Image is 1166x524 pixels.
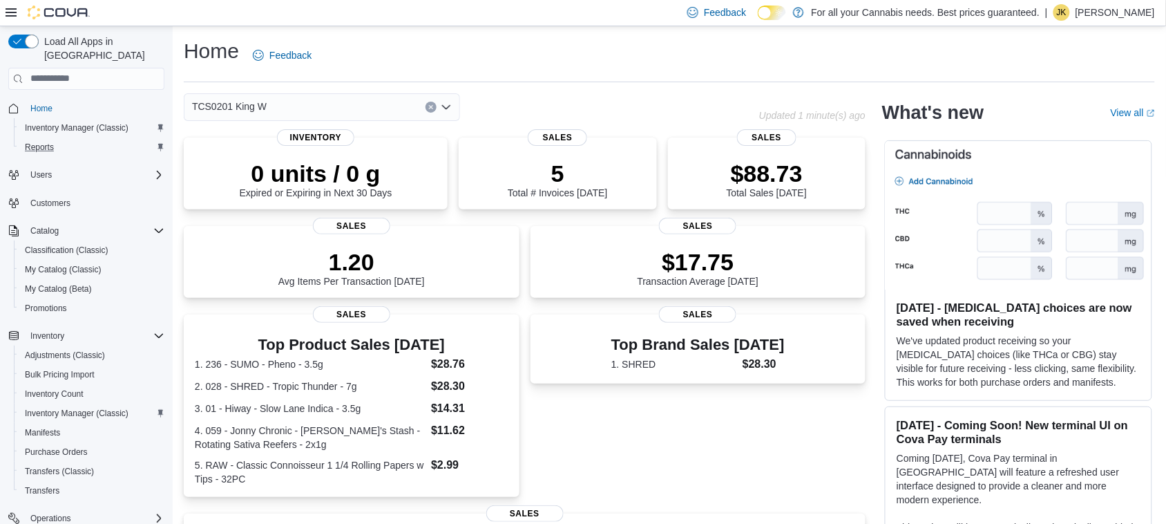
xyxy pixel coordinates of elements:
button: Promotions [14,299,170,318]
span: My Catalog (Beta) [19,281,164,297]
span: Inventory Manager (Classic) [25,408,128,419]
img: Cova [28,6,90,19]
h3: Top Product Sales [DATE] [195,337,508,353]
h1: Home [184,37,239,65]
span: Sales [486,505,564,522]
div: Total Sales [DATE] [727,160,807,198]
span: Customers [25,194,164,212]
span: Catalog [30,225,59,236]
a: Feedback [247,41,317,69]
span: Inventory [25,328,164,344]
span: Sales [528,129,587,146]
button: Purchase Orders [14,442,170,462]
dt: 5. RAW - Classic Connoisseur 1 1/4 Rolling Papers w Tips - 32PC [195,458,426,486]
a: Promotions [19,300,73,317]
button: Clear input [426,102,437,113]
span: Inventory Manager (Classic) [19,405,164,422]
a: Inventory Count [19,386,89,402]
span: Classification (Classic) [25,245,108,256]
span: Manifests [19,424,164,441]
a: Inventory Manager (Classic) [19,120,134,136]
span: My Catalog (Beta) [25,283,92,294]
a: Inventory Manager (Classic) [19,405,134,422]
dd: $11.62 [431,422,508,439]
span: Inventory Manager (Classic) [19,120,164,136]
span: Reports [19,139,164,156]
span: TCS0201 King W [192,98,267,115]
dt: 2. 028 - SHRED - Tropic Thunder - 7g [195,380,426,393]
span: Sales [313,218,390,234]
a: Classification (Classic) [19,242,114,259]
h3: Top Brand Sales [DATE] [611,337,785,353]
span: Adjustments (Classic) [19,347,164,364]
button: Transfers (Classic) [14,462,170,481]
span: Home [30,103,52,114]
dt: 4. 059 - Jonny Chronic - [PERSON_NAME]'s Stash - Rotating Sativa Reefers - 2x1g [195,424,426,451]
dd: $14.31 [431,400,508,417]
a: My Catalog (Classic) [19,261,107,278]
span: Bulk Pricing Import [19,366,164,383]
dd: $28.30 [743,356,785,373]
span: JK [1057,4,1067,21]
span: Sales [737,129,796,146]
span: Adjustments (Classic) [25,350,105,361]
p: For all your Cannabis needs. Best prices guaranteed. [811,4,1040,21]
button: Open list of options [441,102,452,113]
span: Users [25,167,164,183]
button: Catalog [3,221,170,241]
a: View allExternal link [1111,107,1155,118]
span: Feedback [269,48,312,62]
dd: $28.76 [431,356,508,373]
span: Promotions [19,300,164,317]
a: Customers [25,195,76,212]
dt: 1. SHRED [611,357,737,371]
button: Users [25,167,57,183]
dt: 3. 01 - Hiway - Slow Lane Indica - 3.5g [195,402,426,415]
button: My Catalog (Beta) [14,279,170,299]
div: Avg Items Per Transaction [DATE] [278,248,425,287]
p: 0 units / 0 g [240,160,392,187]
span: Transfers [19,483,164,499]
span: My Catalog (Classic) [25,264,102,275]
span: Load All Apps in [GEOGRAPHIC_DATA] [39,35,164,62]
span: Purchase Orders [19,444,164,460]
p: $17.75 [638,248,759,276]
a: Transfers (Classic) [19,463,99,480]
button: Catalog [25,223,64,239]
span: Purchase Orders [25,447,88,458]
p: We've updated product receiving so your [MEDICAL_DATA] choices (like THCa or CBG) stay visible fo... [897,334,1140,389]
span: Inventory [277,129,354,146]
span: Customers [30,198,70,209]
button: Inventory Manager (Classic) [14,118,170,138]
a: Reports [19,139,59,156]
span: Transfers [25,485,59,496]
div: Total # Invoices [DATE] [508,160,607,198]
p: Coming [DATE], Cova Pay terminal in [GEOGRAPHIC_DATA] will feature a refreshed user interface des... [897,451,1140,507]
p: 5 [508,160,607,187]
button: Bulk Pricing Import [14,365,170,384]
span: Catalog [25,223,164,239]
div: Jennifer Kinzie [1053,4,1070,21]
h3: [DATE] - Coming Soon! New terminal UI on Cova Pay terminals [897,418,1140,446]
button: Manifests [14,423,170,442]
span: Transfers (Classic) [19,463,164,480]
span: Promotions [25,303,67,314]
span: Inventory Manager (Classic) [25,122,128,133]
dd: $2.99 [431,457,508,474]
h2: What's new [882,102,984,124]
button: Users [3,165,170,185]
span: Inventory Count [19,386,164,402]
span: My Catalog (Classic) [19,261,164,278]
span: Reports [25,142,54,153]
svg: External link [1147,109,1155,118]
button: Inventory [3,326,170,346]
button: Inventory Count [14,384,170,404]
p: $88.73 [727,160,807,187]
input: Dark Mode [758,6,787,20]
a: Purchase Orders [19,444,93,460]
span: Inventory [30,330,64,341]
a: Home [25,100,58,117]
h3: [DATE] - [MEDICAL_DATA] choices are now saved when receiving [897,301,1140,328]
a: Bulk Pricing Import [19,366,100,383]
